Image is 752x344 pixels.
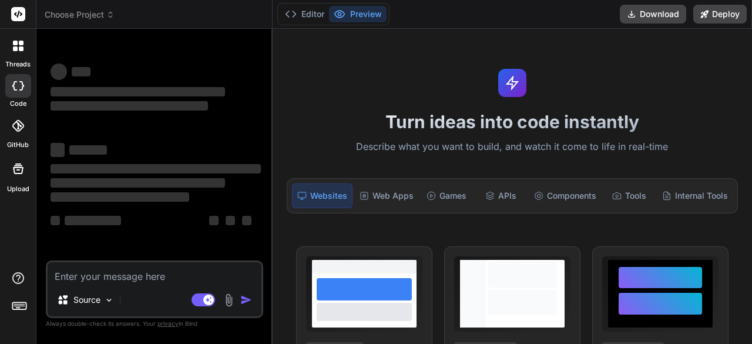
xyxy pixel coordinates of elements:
[65,216,121,225] span: ‌
[222,293,236,307] img: attachment
[51,101,208,111] span: ‌
[620,5,686,24] button: Download
[46,318,263,329] p: Always double-check its answers. Your in Bind
[7,184,29,194] label: Upload
[51,143,65,157] span: ‌
[45,9,115,21] span: Choose Project
[292,183,352,208] div: Websites
[7,140,29,150] label: GitHub
[603,183,655,208] div: Tools
[157,320,179,327] span: privacy
[355,183,418,208] div: Web Apps
[240,294,252,306] img: icon
[529,183,601,208] div: Components
[280,6,329,22] button: Editor
[475,183,526,208] div: APIs
[51,64,67,80] span: ‌
[73,294,100,306] p: Source
[51,178,225,188] span: ‌
[5,59,31,69] label: threads
[657,183,733,208] div: Internal Tools
[69,145,107,155] span: ‌
[51,87,225,96] span: ‌
[104,295,114,305] img: Pick Models
[280,139,745,155] p: Describe what you want to build, and watch it come to life in real-time
[421,183,472,208] div: Games
[226,216,235,225] span: ‌
[72,67,90,76] span: ‌
[693,5,747,24] button: Deploy
[280,111,745,132] h1: Turn ideas into code instantly
[209,216,219,225] span: ‌
[51,164,261,173] span: ‌
[329,6,387,22] button: Preview
[242,216,251,225] span: ‌
[51,216,60,225] span: ‌
[10,99,26,109] label: code
[51,192,189,202] span: ‌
